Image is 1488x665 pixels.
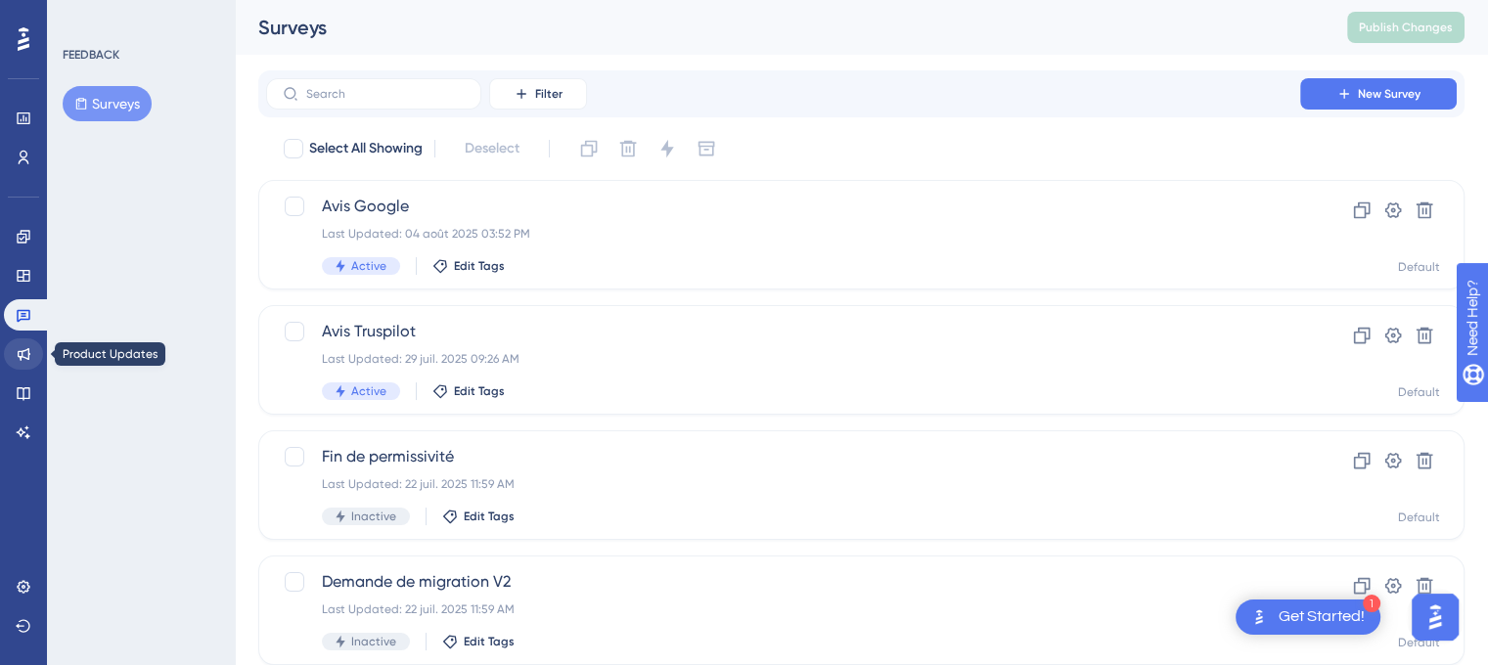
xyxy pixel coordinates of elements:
[454,258,505,274] span: Edit Tags
[1398,635,1440,650] div: Default
[63,86,152,121] button: Surveys
[351,634,396,649] span: Inactive
[442,509,515,524] button: Edit Tags
[1398,510,1440,525] div: Default
[432,258,505,274] button: Edit Tags
[1247,605,1271,629] img: launcher-image-alternative-text
[322,601,1244,617] div: Last Updated: 22 juil. 2025 11:59 AM
[1279,606,1365,628] div: Get Started!
[351,509,396,524] span: Inactive
[464,509,515,524] span: Edit Tags
[322,476,1244,492] div: Last Updated: 22 juil. 2025 11:59 AM
[1398,384,1440,400] div: Default
[322,570,1244,594] span: Demande de migration V2
[442,634,515,649] button: Edit Tags
[454,383,505,399] span: Edit Tags
[432,383,505,399] button: Edit Tags
[1406,588,1465,646] iframe: UserGuiding AI Assistant Launcher
[1236,599,1380,635] div: Open Get Started! checklist, remaining modules: 1
[447,131,537,166] button: Deselect
[1363,595,1380,612] div: 1
[322,226,1244,242] div: Last Updated: 04 août 2025 03:52 PM
[63,47,119,63] div: FEEDBACK
[464,634,515,649] span: Edit Tags
[322,195,1244,218] span: Avis Google
[322,320,1244,343] span: Avis Truspilot
[1358,86,1420,102] span: New Survey
[465,137,519,160] span: Deselect
[258,14,1298,41] div: Surveys
[351,383,386,399] span: Active
[1359,20,1453,35] span: Publish Changes
[309,137,423,160] span: Select All Showing
[46,5,122,28] span: Need Help?
[535,86,563,102] span: Filter
[1300,78,1457,110] button: New Survey
[351,258,386,274] span: Active
[322,351,1244,367] div: Last Updated: 29 juil. 2025 09:26 AM
[322,445,1244,468] span: Fin de permissivité
[489,78,587,110] button: Filter
[306,87,465,101] input: Search
[1347,12,1465,43] button: Publish Changes
[1398,259,1440,275] div: Default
